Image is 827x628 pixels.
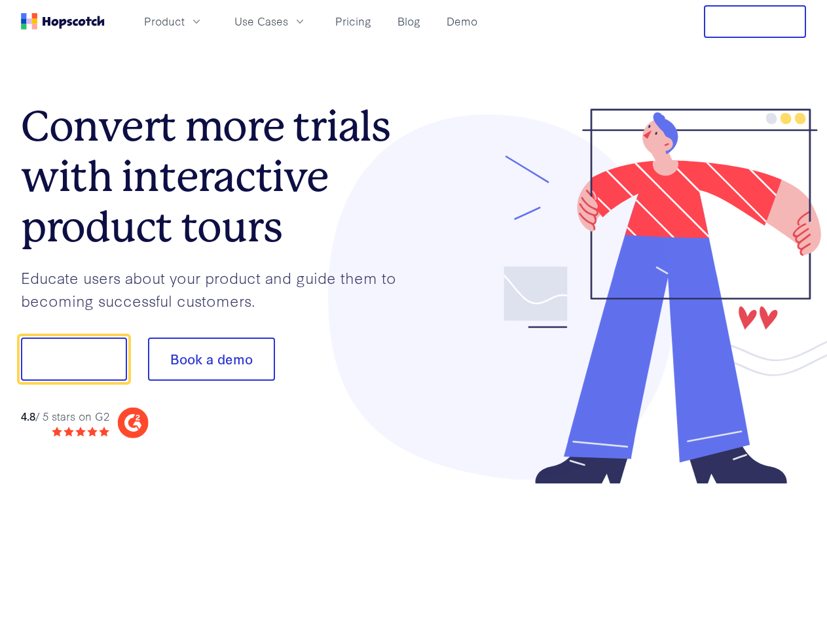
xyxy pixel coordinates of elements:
a: Blog [392,10,426,32]
a: Pricing [330,10,377,32]
strong: 4.8 [21,408,35,423]
button: Book a demo [148,338,275,381]
a: Home [21,13,105,29]
button: Show me! [21,338,127,381]
button: Product [136,10,211,32]
button: Free Trial [704,5,806,38]
h1: Convert more trials with interactive product tours [21,101,414,252]
a: Demo [441,10,483,32]
span: Use Cases [234,13,288,29]
div: / 5 stars on G2 [21,408,109,425]
span: Product [144,13,185,29]
p: Educate users about your product and guide them to becoming successful customers. [21,266,414,311]
button: Use Cases [227,10,314,32]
